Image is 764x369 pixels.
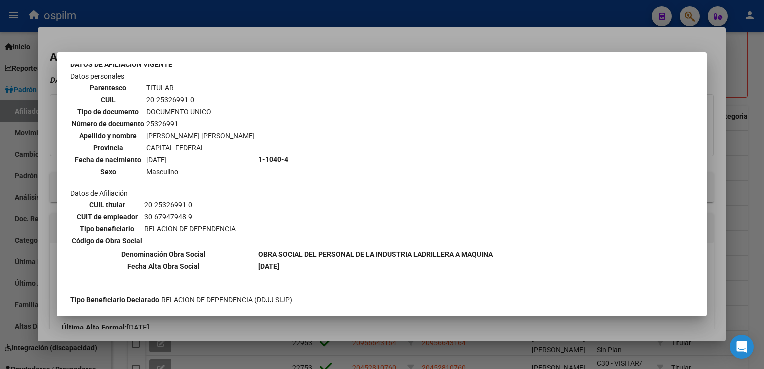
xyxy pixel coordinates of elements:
td: TITULAR [146,82,255,93]
th: CUIL [71,94,145,105]
th: Tipo de documento [71,106,145,117]
td: RELACION DE DEPENDENCIA (DDJJ SIJP) [161,294,420,305]
td: RELACION DE DEPENDENCIA [144,223,236,234]
b: OBRA SOCIAL DEL PERSONAL DE LA INDUSTRIA LADRILLERA A MAQUINA [258,250,493,258]
th: Parentesco [71,82,145,93]
td: 30-67947948-9 [144,211,236,222]
th: Denominación Obra Social [70,249,257,260]
b: [DATE] [258,262,279,270]
th: Sexo [71,166,145,177]
th: Fecha Alta Obra Social [70,261,257,272]
b: DATOS DE AFILIACION VIGENTE [70,60,172,68]
th: Fecha de nacimiento [71,154,145,165]
td: 20-25326991-0 [144,199,236,210]
td: [DATE] [146,154,255,165]
td: Datos personales Datos de Afiliación [70,71,257,248]
th: CUIT de empleador [71,211,143,222]
th: CUIL titular [71,199,143,210]
th: Tipo Beneficiario Declarado [70,294,160,305]
td: 20-25326991-0 [146,94,255,105]
th: Apellido y nombre [71,130,145,141]
td: CAPITAL FEDERAL [146,142,255,153]
th: Número de documento [71,118,145,129]
th: Tipo beneficiario [71,223,143,234]
td: 25326991 [146,118,255,129]
td: [PERSON_NAME] [PERSON_NAME] [146,130,255,141]
th: Código de Obra Social [71,235,143,246]
b: 1-1040-4 [258,155,288,163]
div: Open Intercom Messenger [730,335,754,359]
td: Masculino [146,166,255,177]
th: Provincia [71,142,145,153]
td: DOCUMENTO UNICO [146,106,255,117]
